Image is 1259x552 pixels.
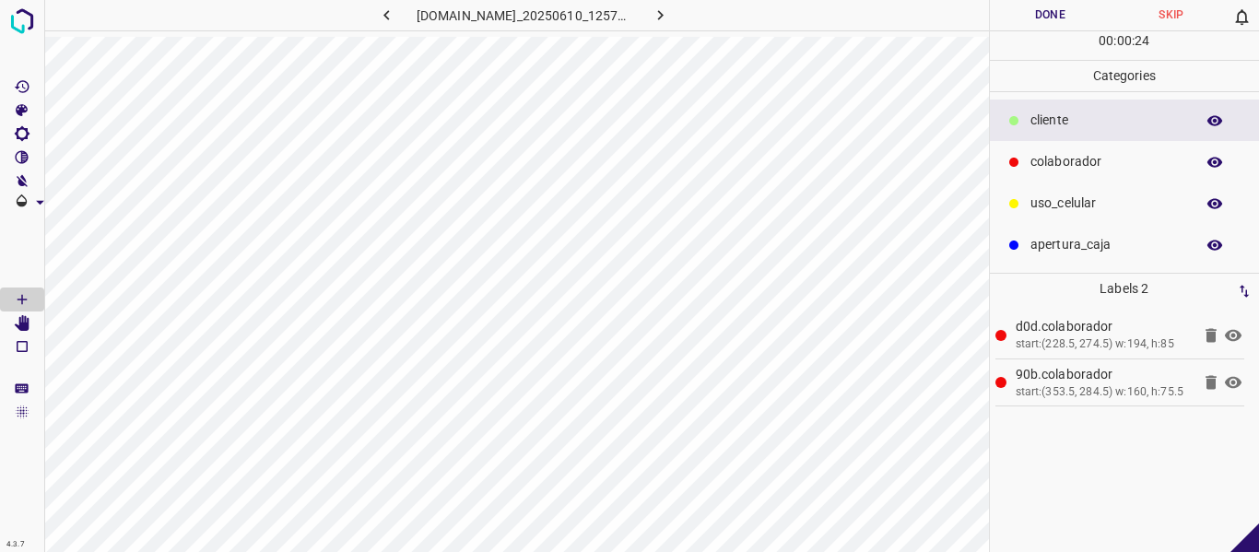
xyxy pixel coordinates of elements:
[2,537,29,552] div: 4.3.7
[6,5,39,38] img: logo
[1030,152,1185,171] p: colaborador
[1030,194,1185,213] p: uso_celular
[1135,31,1149,51] p: 24
[995,274,1254,304] p: Labels 2
[1016,336,1192,353] div: start:(228.5, 274.5) w:194, h:85
[1016,317,1192,336] p: d0d.colaborador
[1030,111,1185,130] p: ​​cliente
[1016,365,1192,384] p: 90b.colaborador
[1099,31,1149,60] div: : :
[417,5,631,30] h6: [DOMAIN_NAME]_20250610_125710_000005250.jpg
[1016,384,1192,401] div: start:(353.5, 284.5) w:160, h:75.5
[1099,31,1113,51] p: 00
[1117,31,1132,51] p: 00
[1030,235,1185,254] p: apertura_caja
